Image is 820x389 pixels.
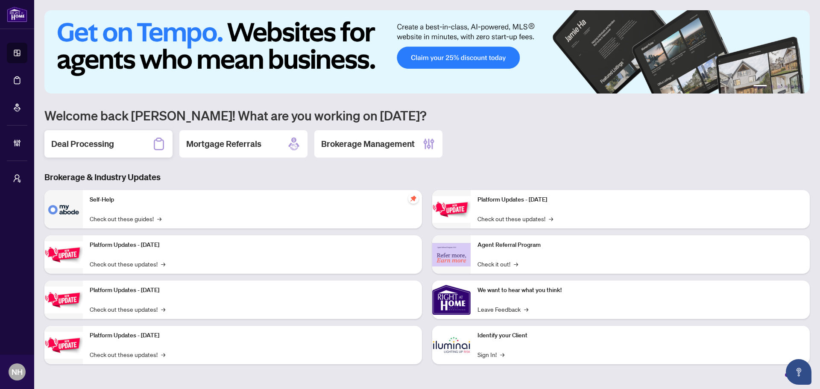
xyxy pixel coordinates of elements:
[549,214,553,223] span: →
[477,331,803,340] p: Identify your Client
[186,138,261,150] h2: Mortgage Referrals
[477,259,518,269] a: Check it out!→
[432,281,471,319] img: We want to hear what you think!
[770,85,774,88] button: 2
[90,259,165,269] a: Check out these updates!→
[784,85,788,88] button: 4
[798,85,801,88] button: 6
[477,286,803,295] p: We want to hear what you think!
[524,304,528,314] span: →
[500,350,504,359] span: →
[12,366,23,378] span: NH
[786,359,811,385] button: Open asap
[161,350,165,359] span: →
[408,193,419,204] span: pushpin
[13,174,21,183] span: user-switch
[44,171,810,183] h3: Brokerage & Industry Updates
[161,259,165,269] span: →
[791,85,794,88] button: 5
[514,259,518,269] span: →
[44,107,810,123] h1: Welcome back [PERSON_NAME]! What are you working on [DATE]?
[432,243,471,266] img: Agent Referral Program
[161,304,165,314] span: →
[44,241,83,268] img: Platform Updates - September 16, 2025
[477,350,504,359] a: Sign In!→
[157,214,161,223] span: →
[477,240,803,250] p: Agent Referral Program
[432,196,471,223] img: Platform Updates - June 23, 2025
[90,240,415,250] p: Platform Updates - [DATE]
[90,304,165,314] a: Check out these updates!→
[753,85,767,88] button: 1
[51,138,114,150] h2: Deal Processing
[90,350,165,359] a: Check out these updates!→
[90,214,161,223] a: Check out these guides!→
[44,10,810,94] img: Slide 0
[90,331,415,340] p: Platform Updates - [DATE]
[90,286,415,295] p: Platform Updates - [DATE]
[477,214,553,223] a: Check out these updates!→
[477,304,528,314] a: Leave Feedback→
[777,85,781,88] button: 3
[7,6,27,22] img: logo
[44,190,83,228] img: Self-Help
[44,332,83,359] img: Platform Updates - July 8, 2025
[321,138,415,150] h2: Brokerage Management
[477,195,803,205] p: Platform Updates - [DATE]
[90,195,415,205] p: Self-Help
[432,326,471,364] img: Identify your Client
[44,287,83,313] img: Platform Updates - July 21, 2025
